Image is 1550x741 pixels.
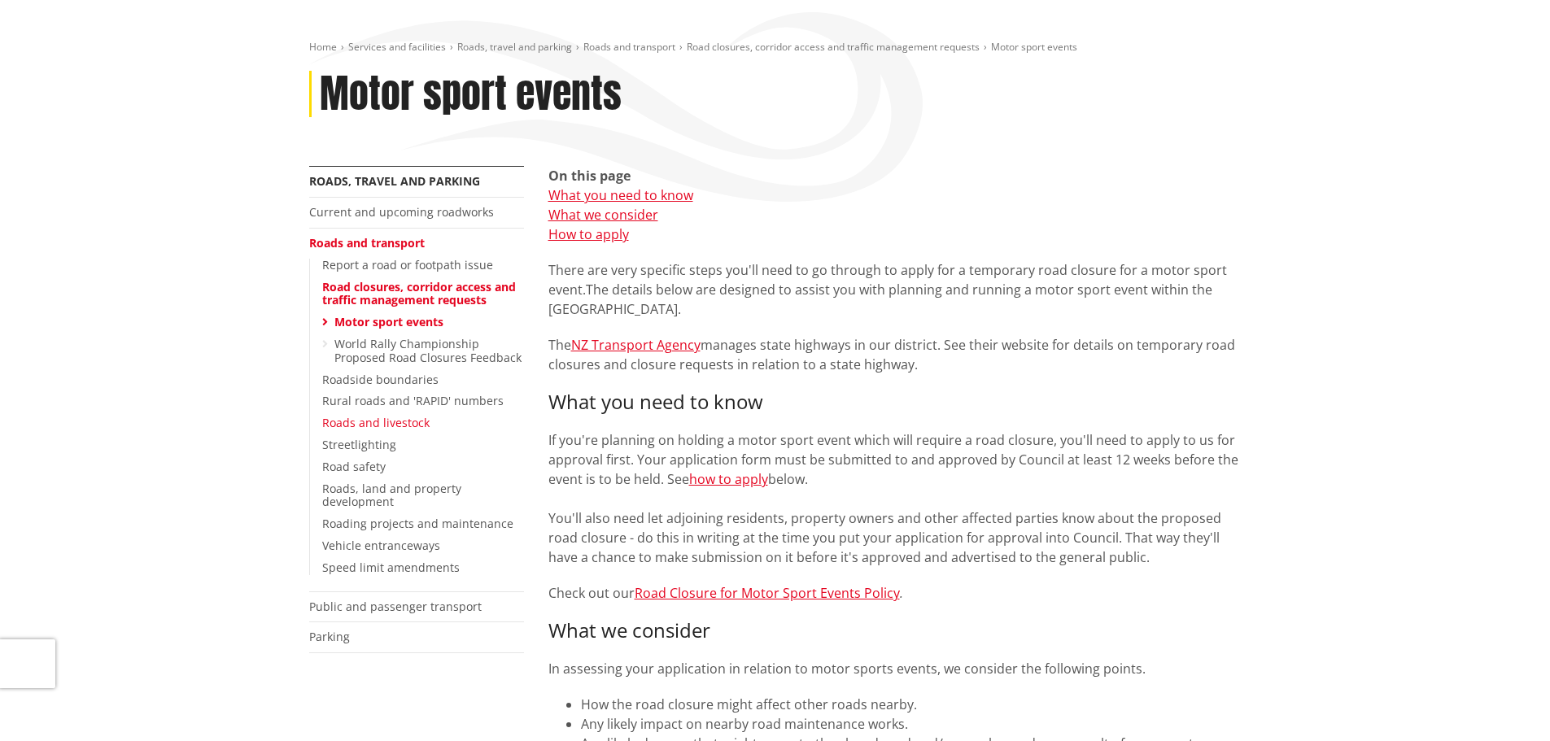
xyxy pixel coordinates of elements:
[322,481,461,510] a: Roads, land and property development
[309,599,482,614] a: Public and passenger transport
[991,40,1077,54] span: Motor sport events
[322,516,513,531] a: Roading projects and maintenance
[635,584,900,602] a: Road Closure for Motor Sport Events Policy
[334,336,522,365] a: World Rally Championship Proposed Road Closures Feedback
[309,235,425,251] a: Roads and transport
[334,314,443,329] a: Motor sport events
[548,390,1242,414] h3: What you need to know
[581,695,1242,714] li: How the road closure might affect other roads nearby.
[322,437,396,452] a: Streetlighting
[548,583,1242,603] p: Check out our
[548,659,1242,678] p: In assessing your application in relation to motor sports events, we consider the following points.
[548,281,1212,318] span: The details below are designed to assist you with planning and running a motor sport event within...
[322,538,440,553] a: Vehicle entranceways
[548,335,1242,374] p: The manages state highways in our district. See their website for details on temporary road closu...
[348,40,446,54] a: Services and facilities
[322,459,386,474] a: Road safety
[322,560,460,575] a: Speed limit amendments
[322,257,493,272] a: Report a road or footpath issue
[548,430,1242,567] p: If you're planning on holding a motor sport event which will require a road closure, you'll need ...
[309,204,494,220] a: Current and upcoming roadworks
[1475,673,1534,731] iframe: Messenger Launcher
[548,619,1242,643] h3: What we consider
[322,372,439,387] a: Roadside boundaries
[581,714,1242,734] li: Any likely impact on nearby road maintenance works.
[548,206,658,224] a: What we consider
[309,41,1242,54] nav: breadcrumb
[900,584,903,602] em: .
[322,279,516,308] a: Road closures, corridor access and traffic management requests
[548,260,1242,319] p: There are very specific steps you'll need to go through to apply for a temporary road closure for...
[548,167,631,185] strong: On this page
[583,40,675,54] a: Roads and transport
[309,173,480,189] a: Roads, travel and parking
[689,470,768,488] a: how to apply
[322,393,504,408] a: Rural roads and 'RAPID' numbers
[548,186,693,204] a: What you need to know
[322,415,430,430] a: Roads and livestock
[320,71,622,118] h1: Motor sport events
[548,225,629,243] a: How to apply
[571,336,701,354] a: NZ Transport Agency
[687,40,980,54] a: Road closures, corridor access and traffic management requests
[309,40,337,54] a: Home
[309,629,350,644] a: Parking
[457,40,572,54] a: Roads, travel and parking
